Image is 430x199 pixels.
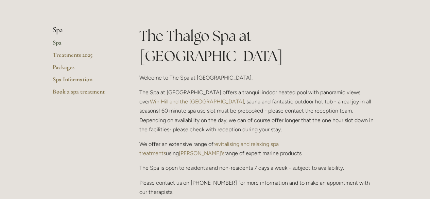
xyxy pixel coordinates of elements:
[139,26,378,66] h1: The Thalgo Spa at [GEOGRAPHIC_DATA]
[139,88,378,134] p: The Spa at [GEOGRAPHIC_DATA] offers a tranquil indoor heated pool with panoramic views over , sau...
[139,139,378,158] p: We offer an extensive range of using range of expert marine products.
[53,51,118,63] a: Treatments 2025
[179,150,224,156] a: [PERSON_NAME]'s
[53,39,118,51] a: Spa
[139,163,378,172] p: The Spa is open to residents and non-residents 7 days a week - subject to availability.
[53,76,118,88] a: Spa Information
[53,26,118,35] li: Spa
[53,88,118,100] a: Book a spa treatment
[139,73,378,82] p: Welcome to The Spa at [GEOGRAPHIC_DATA].
[150,98,244,105] a: Win Hill and the [GEOGRAPHIC_DATA]
[53,63,118,76] a: Packages
[139,178,378,197] p: Please contact us on [PHONE_NUMBER] for more information and to make an appointment with our ther...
